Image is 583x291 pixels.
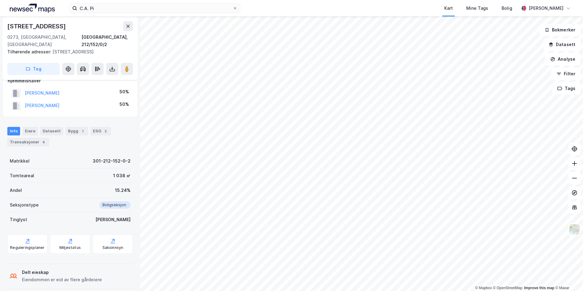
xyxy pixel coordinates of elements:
div: Matrikkel [10,157,30,165]
div: Miljøstatus [59,245,81,250]
div: Datasett [40,127,63,135]
button: Datasett [543,38,581,51]
div: [GEOGRAPHIC_DATA], 212/152/0/2 [81,34,133,48]
div: Bygg [66,127,88,135]
div: Info [7,127,20,135]
div: 2 [102,128,109,134]
div: [STREET_ADDRESS] [7,48,128,56]
button: Tag [7,63,60,75]
span: Tilhørende adresser: [7,49,52,54]
button: Tags [552,82,581,95]
img: logo.a4113a55bc3d86da70a041830d287a7e.svg [10,4,55,13]
div: [STREET_ADDRESS] [7,21,67,31]
div: 1 038 ㎡ [113,172,131,179]
div: Tinglyst [10,216,27,223]
div: Kart [444,5,453,12]
a: Improve this map [524,286,554,290]
iframe: Chat Widget [553,262,583,291]
div: 4 [41,139,47,145]
div: 50% [120,88,129,95]
div: Eiere [23,127,38,135]
div: Hjemmelshaver [8,77,133,84]
div: 50% [120,101,129,108]
div: Andel [10,187,22,194]
div: Seksjonstype [10,201,39,209]
div: [PERSON_NAME] [529,5,563,12]
div: Eiendommen er eid av flere gårdeiere [22,276,102,283]
div: [PERSON_NAME] [95,216,131,223]
div: 0273, [GEOGRAPHIC_DATA], [GEOGRAPHIC_DATA] [7,34,81,48]
input: Søk på adresse, matrikkel, gårdeiere, leietakere eller personer [77,4,233,13]
button: Filter [551,68,581,80]
div: 301-212-152-0-2 [93,157,131,165]
div: Reguleringsplaner [10,245,45,250]
div: Delt eieskap [22,269,102,276]
button: Bokmerker [539,24,581,36]
img: Z [569,224,580,235]
button: Analyse [545,53,581,65]
div: 15.24% [115,187,131,194]
div: ESG [91,127,111,135]
div: Tomteareal [10,172,34,179]
div: Saksinnsyn [102,245,123,250]
div: Bolig [502,5,512,12]
a: OpenStreetMap [493,286,523,290]
div: Transaksjoner [7,138,49,146]
a: Mapbox [475,286,492,290]
div: 1 [80,128,86,134]
div: Mine Tags [466,5,488,12]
